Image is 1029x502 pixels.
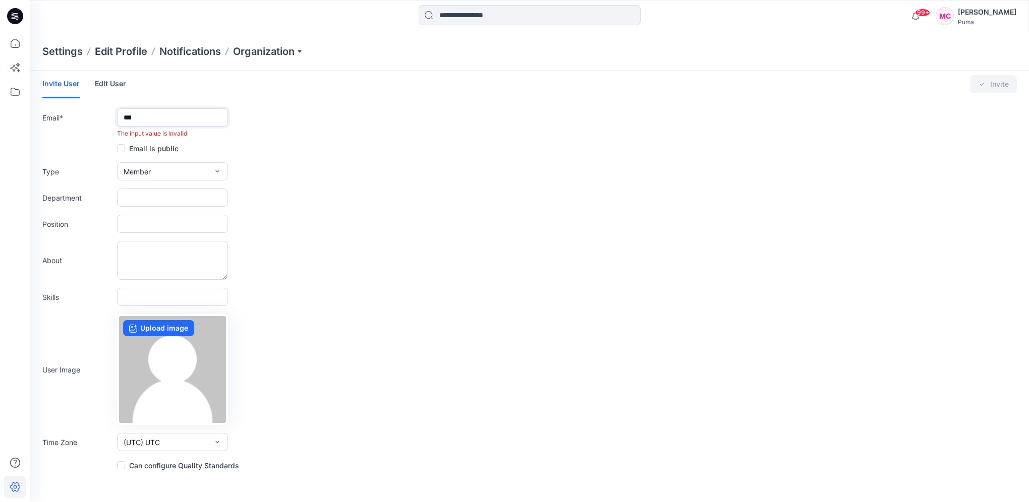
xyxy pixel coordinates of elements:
[42,437,113,448] label: Time Zone
[915,9,930,17] span: 99+
[42,166,113,177] label: Type
[42,219,113,229] label: Position
[42,292,113,302] label: Skills
[95,44,147,58] a: Edit Profile
[42,255,113,266] label: About
[95,71,126,97] a: Edit User
[117,433,228,451] button: (UTC) UTC
[42,44,83,58] p: Settings
[958,6,1016,18] div: [PERSON_NAME]
[159,44,221,58] a: Notifications
[117,130,187,137] span: The input value is invalid
[936,7,954,25] div: MC
[900,77,954,92] span: Changes Saved
[117,459,239,471] label: Can configure Quality Standards
[42,364,113,375] label: User Image
[42,112,113,123] label: Email
[42,71,80,98] a: Invite User
[119,316,226,423] img: no-profile.png
[124,437,160,448] span: (UTC) UTC
[958,18,1016,26] div: Puma
[117,162,228,180] button: Member
[124,166,151,177] span: Member
[42,193,113,203] label: Department
[123,320,194,336] label: Upload image
[117,142,179,154] label: Email is public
